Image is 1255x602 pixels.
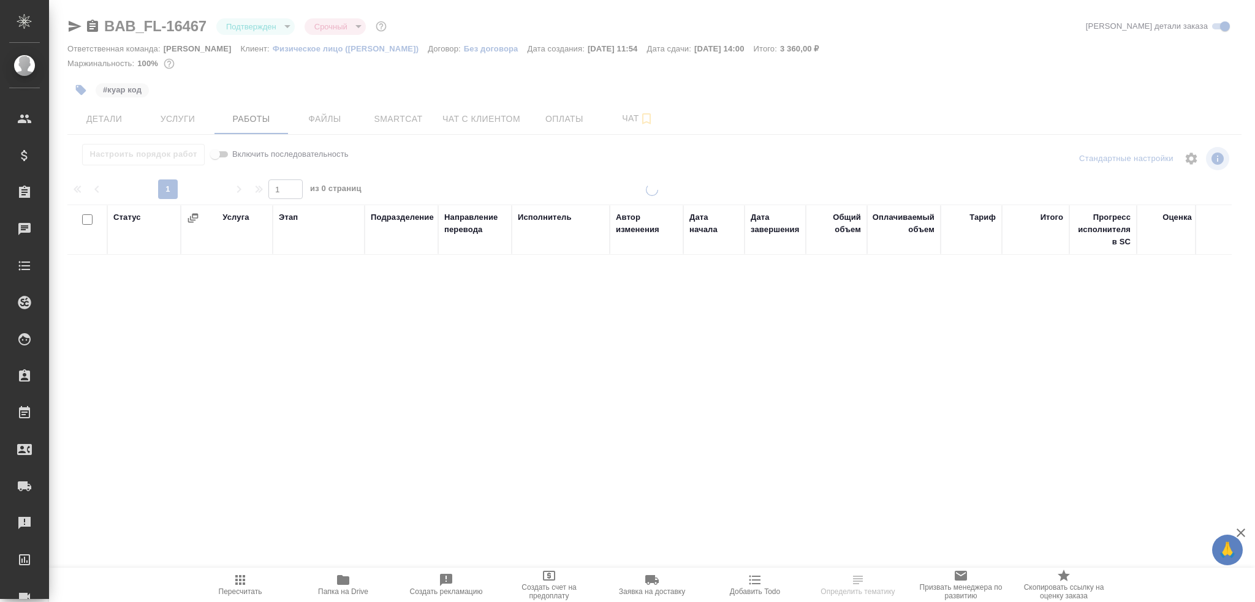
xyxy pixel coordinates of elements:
[616,211,677,236] div: Автор изменения
[1075,211,1131,248] div: Прогресс исполнителя в SC
[689,211,738,236] div: Дата начала
[1041,211,1063,224] div: Итого
[279,211,298,224] div: Этап
[751,211,800,236] div: Дата завершения
[1217,537,1238,563] span: 🙏
[812,211,861,236] div: Общий объем
[873,211,935,236] div: Оплачиваемый объем
[518,211,572,224] div: Исполнитель
[969,211,996,224] div: Тариф
[1162,211,1192,224] div: Оценка
[187,212,199,224] button: Сгруппировать
[222,211,249,224] div: Услуга
[1212,535,1243,565] button: 🙏
[371,211,434,224] div: Подразделение
[444,211,506,236] div: Направление перевода
[113,211,141,224] div: Статус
